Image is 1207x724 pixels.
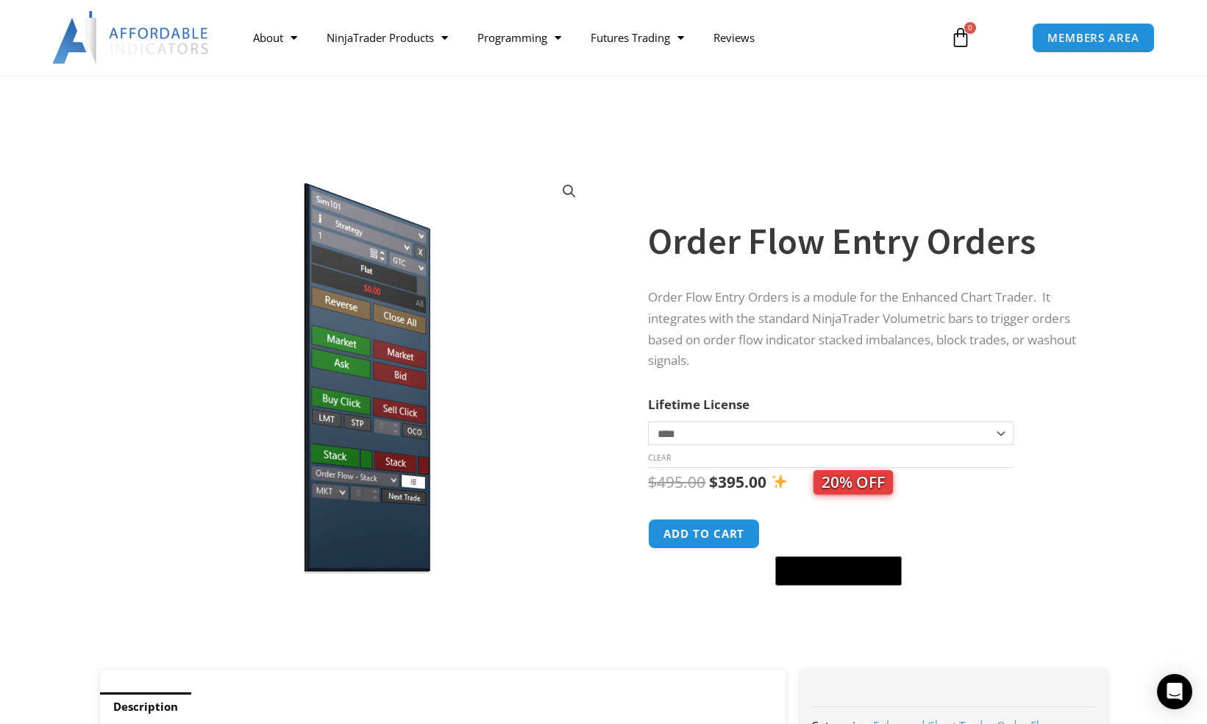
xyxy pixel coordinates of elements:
[648,472,705,492] bdi: 495.00
[576,21,699,54] a: Futures Trading
[648,396,750,413] label: Lifetime License
[648,452,671,463] a: Clear options
[964,22,976,34] span: 0
[648,595,1078,608] iframe: PayPal Message 1
[1157,674,1192,709] div: Open Intercom Messenger
[928,16,993,59] a: 0
[775,556,902,586] button: Buy with GPay
[648,519,760,549] button: Add to cart
[1032,23,1155,53] a: MEMBERS AREA
[238,21,312,54] a: About
[648,287,1078,372] p: Order Flow Entry Orders is a module for the Enhanced Chart Trader. It integrates with the standar...
[463,21,576,54] a: Programming
[312,21,463,54] a: NinjaTrader Products
[648,216,1078,267] h1: Order Flow Entry Orders
[709,472,766,492] bdi: 395.00
[1047,32,1139,43] span: MEMBERS AREA
[813,470,893,494] span: 20% OFF
[121,167,594,574] img: orderflow entry
[772,474,787,489] img: ✨
[699,21,769,54] a: Reviews
[772,517,905,552] iframe: Secure express checkout frame
[556,178,583,205] a: View full-screen image gallery
[709,472,718,492] span: $
[238,21,933,54] nav: Menu
[52,11,210,64] img: LogoAI | Affordable Indicators – NinjaTrader
[648,472,657,492] span: $
[100,692,191,721] a: Description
